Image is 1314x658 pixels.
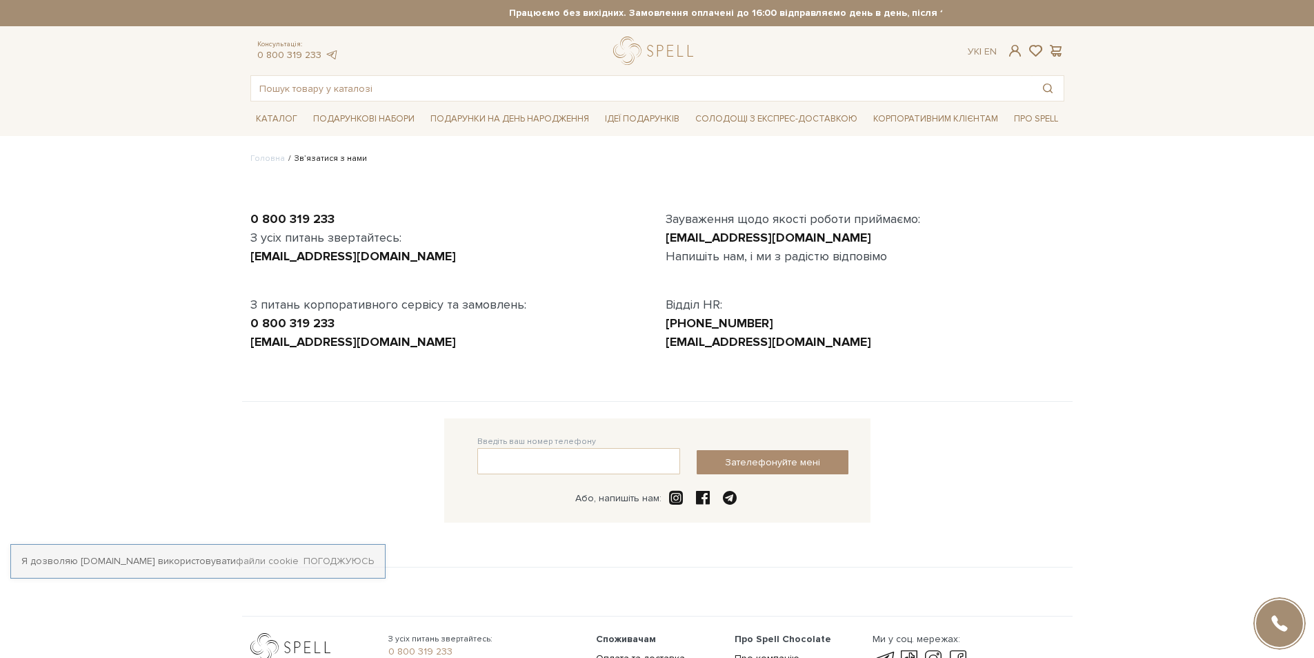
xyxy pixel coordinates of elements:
div: Ук [968,46,997,58]
span: Подарункові набори [308,108,420,130]
a: файли cookie [236,555,299,567]
div: Зауваження щодо якості роботи приймаємо: Напишіть нам, і ми з радістю відповімо Відділ HR: [657,210,1073,351]
a: [EMAIL_ADDRESS][DOMAIN_NAME] [666,230,871,245]
a: En [984,46,997,57]
span: Консультація: [257,40,339,49]
span: Споживачам [596,633,656,645]
a: 0 800 319 233 [250,211,335,226]
a: 0 800 319 233 [257,49,321,61]
a: [EMAIL_ADDRESS][DOMAIN_NAME] [250,334,456,349]
strong: Працюємо без вихідних. Замовлення оплачені до 16:00 відправляємо день в день, після 16:00 - насту... [372,7,1186,19]
span: Каталог [250,108,303,130]
a: Головна [250,153,285,164]
span: Подарунки на День народження [425,108,595,130]
a: [PHONE_NUMBER] [666,316,773,331]
div: Або, напишіть нам: [575,492,661,505]
a: Погоджуюсь [303,555,374,568]
a: logo [613,37,699,65]
a: 0 800 319 233 [388,646,579,658]
a: Корпоративним клієнтам [868,107,1004,130]
div: З усіх питань звертайтесь: З питань корпоративного сервісу та замовлень: [242,210,657,351]
span: З усіх питань звертайтесь: [388,633,579,646]
li: Зв’язатися з нами [285,153,367,165]
label: Введіть ваш номер телефону [477,436,596,448]
input: Пошук товару у каталозі [251,76,1032,101]
span: Про Spell Chocolate [735,633,831,645]
span: Про Spell [1008,108,1064,130]
a: [EMAIL_ADDRESS][DOMAIN_NAME] [666,334,871,349]
a: 0 800 319 233 [250,316,335,331]
button: Пошук товару у каталозі [1032,76,1064,101]
span: | [979,46,982,57]
div: Ми у соц. мережах: [873,633,969,646]
a: Солодощі з експрес-доставкою [690,107,863,130]
button: Зателефонуйте мені [697,450,848,474]
div: Я дозволяю [DOMAIN_NAME] використовувати [11,555,385,568]
span: Ідеї подарунків [599,108,685,130]
a: telegram [325,49,339,61]
a: [EMAIL_ADDRESS][DOMAIN_NAME] [250,249,456,264]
